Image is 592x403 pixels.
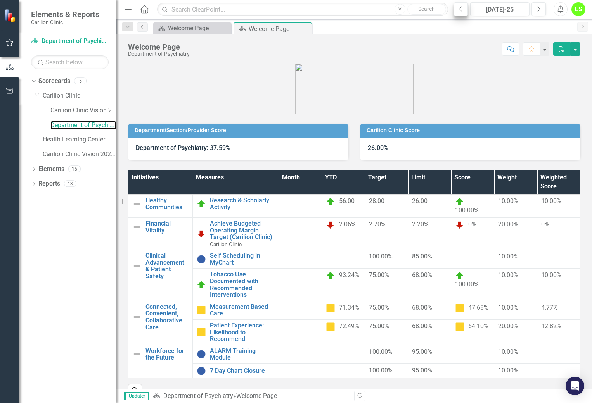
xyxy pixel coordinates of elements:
[339,304,359,311] span: 71.34%
[455,322,464,331] img: Caution
[210,348,275,361] a: ALARM Training Module
[455,281,479,288] span: 100.00%
[128,51,190,57] div: Department of Psychiatry
[412,197,428,205] span: 26.00
[571,2,585,16] button: LS
[163,392,233,400] a: Department of Psychiatry
[145,348,189,361] a: Workforce for the Future
[38,179,60,188] a: Reports
[128,217,193,250] td: Double-Click to Edit Right Click for Context Menu
[498,367,518,374] span: 10.00%
[4,9,17,22] img: ClearPoint Strategy
[326,220,335,229] img: Below Plan
[43,150,116,159] a: Carilion Clinic Vision 2025 (Full Version)
[369,367,393,374] span: 100.00%
[136,144,230,152] strong: Department of Psychiatry: 37.59%
[369,322,389,330] span: 75.00%
[210,252,275,266] a: Self Scheduling in MyChart
[128,345,193,378] td: Double-Click to Edit Right Click for Context Menu
[498,253,518,260] span: 10.00%
[541,220,549,228] span: 0%
[193,320,279,345] td: Double-Click to Edit Right Click for Context Menu
[498,197,518,205] span: 10.00%
[197,229,206,238] img: Below Plan
[210,303,275,317] a: Measurement Based Care
[473,5,527,14] div: [DATE]-25
[155,23,229,33] a: Welcome Page
[43,91,116,100] a: Carilion Clinic
[369,271,389,279] span: 75.00%
[197,255,206,264] img: No Information
[412,220,429,228] span: 2.20%
[197,199,206,208] img: On Target
[249,24,310,34] div: Welcome Page
[412,367,432,374] span: 95.00%
[210,197,275,210] a: Research & Scholarly Activity
[31,55,109,69] input: Search Below...
[566,377,584,395] div: Open Intercom Messenger
[50,121,116,130] a: Department of Psychiatry
[38,165,64,174] a: Elements
[197,327,206,337] img: Caution
[468,304,488,311] span: 47.68%
[132,222,142,232] img: Not Defined
[326,271,335,280] img: On Target
[197,366,206,375] img: No Information
[31,19,99,25] small: Carilion Clinic
[470,2,530,16] button: [DATE]-25
[31,37,109,46] a: Department of Psychiatry
[157,3,448,16] input: Search ClearPoint...
[339,197,355,205] span: 56.00
[128,195,193,218] td: Double-Click to Edit Right Click for Context Menu
[295,64,414,114] img: carilion%20clinic%20logo%202.0.png
[210,220,275,241] a: Achieve Budgeted Operating Margin Target (Carilion Clinic)
[412,322,432,330] span: 68.00%
[369,253,393,260] span: 100.00%
[418,6,435,12] span: Search
[541,271,561,279] span: 10.00%
[210,271,275,298] a: Tobacco Use Documented with Recommended Interventions
[135,127,344,133] h3: Department/Section/Provider Score
[412,304,432,311] span: 68.00%
[128,250,193,301] td: Double-Click to Edit Right Click for Context Menu
[455,207,479,214] span: 100.00%
[210,367,275,374] a: 7 Day Chart Closure
[64,181,76,187] div: 13
[412,348,432,355] span: 95.00%
[132,312,142,322] img: Not Defined
[168,23,229,33] div: Welcome Page
[145,220,189,234] a: Financial Vitality
[369,304,389,311] span: 75.00%
[197,350,206,359] img: No Information
[38,77,70,86] a: Scorecards
[128,301,193,345] td: Double-Click to Edit Right Click for Context Menu
[326,303,335,313] img: Caution
[132,199,142,208] img: Not Defined
[498,271,518,279] span: 10.00%
[68,166,81,172] div: 15
[455,220,464,229] img: Below Plan
[339,322,359,330] span: 72.49%
[326,322,335,331] img: Caution
[339,220,356,228] span: 2.06%
[193,345,279,363] td: Double-Click to Edit Right Click for Context Menu
[369,197,384,205] span: 28.00
[498,220,518,228] span: 20.00%
[152,392,348,401] div: »
[498,322,518,330] span: 20.00%
[132,350,142,359] img: Not Defined
[541,304,558,311] span: 4.77%
[193,195,279,218] td: Double-Click to Edit Right Click for Context Menu
[210,241,242,247] span: Carilion Clinic
[368,144,388,152] strong: 26.00%
[468,220,476,228] span: 0%
[326,197,335,206] img: On Target
[369,348,393,355] span: 100.00%
[407,4,446,15] button: Search
[541,322,561,330] span: 12.82%
[412,253,432,260] span: 85.00%
[193,269,279,301] td: Double-Click to Edit Right Click for Context Menu
[132,261,142,270] img: Not Defined
[128,43,190,51] div: Welcome Page
[124,392,149,400] span: Updater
